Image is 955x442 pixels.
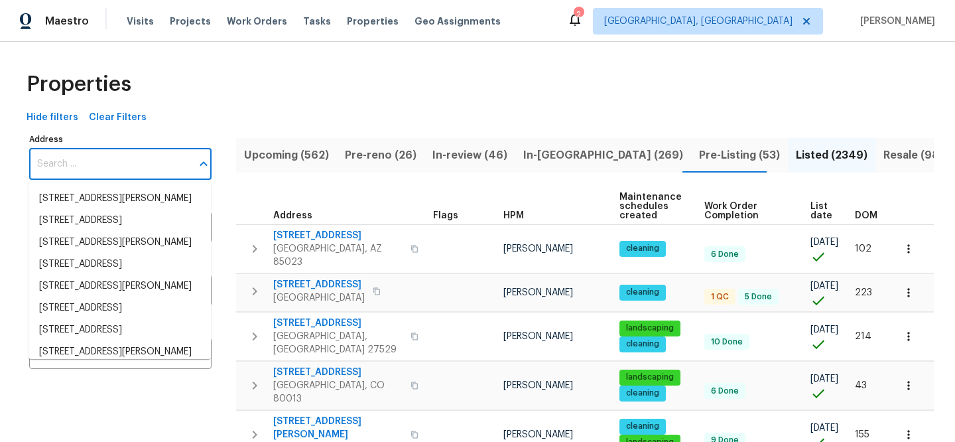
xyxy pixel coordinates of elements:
[45,15,89,28] span: Maestro
[29,254,211,275] li: [STREET_ADDRESS]
[273,291,365,305] span: [GEOGRAPHIC_DATA]
[855,211,877,220] span: DOM
[574,8,583,21] div: 2
[29,341,211,377] li: [STREET_ADDRESS][PERSON_NAME][PERSON_NAME]
[503,430,573,439] span: [PERSON_NAME]
[29,210,211,232] li: [STREET_ADDRESS]
[273,366,403,379] span: [STREET_ADDRESS]
[273,415,403,441] span: [STREET_ADDRESS][PERSON_NAME]
[604,15,793,28] span: [GEOGRAPHIC_DATA], [GEOGRAPHIC_DATA]
[621,372,679,383] span: landscaping
[432,146,507,165] span: In-review (46)
[170,15,211,28] span: Projects
[621,338,665,350] span: cleaning
[739,291,777,303] span: 5 Done
[810,374,838,384] span: [DATE]
[21,106,84,130] button: Hide filters
[503,332,573,341] span: [PERSON_NAME]
[29,297,211,319] li: [STREET_ADDRESS]
[273,330,403,356] span: [GEOGRAPHIC_DATA], [GEOGRAPHIC_DATA] 27529
[227,15,287,28] span: Work Orders
[706,291,734,303] span: 1 QC
[523,146,683,165] span: In-[GEOGRAPHIC_DATA] (269)
[810,281,838,291] span: [DATE]
[433,211,458,220] span: Flags
[810,202,832,220] span: List date
[621,421,665,432] span: cleaning
[855,244,871,254] span: 102
[621,323,679,334] span: landscaping
[621,287,665,298] span: cleaning
[706,249,744,260] span: 6 Done
[619,192,682,220] span: Maintenance schedules created
[503,211,524,220] span: HPM
[855,288,872,297] span: 223
[503,288,573,297] span: [PERSON_NAME]
[127,15,154,28] span: Visits
[29,149,192,180] input: Search ...
[621,388,665,399] span: cleaning
[704,202,788,220] span: Work Order Completion
[855,381,867,390] span: 43
[855,430,869,439] span: 155
[273,211,312,220] span: Address
[855,15,935,28] span: [PERSON_NAME]
[194,155,213,173] button: Close
[29,188,211,210] li: [STREET_ADDRESS][PERSON_NAME]
[810,423,838,433] span: [DATE]
[503,244,573,254] span: [PERSON_NAME]
[29,232,211,254] li: [STREET_ADDRESS][PERSON_NAME]
[503,381,573,390] span: [PERSON_NAME]
[810,325,838,334] span: [DATE]
[706,336,748,348] span: 10 Done
[855,332,871,341] span: 214
[796,146,867,165] span: Listed (2349)
[273,229,403,242] span: [STREET_ADDRESS]
[29,275,211,297] li: [STREET_ADDRESS][PERSON_NAME]
[273,242,403,269] span: [GEOGRAPHIC_DATA], AZ 85023
[273,379,403,405] span: [GEOGRAPHIC_DATA], CO 80013
[273,278,365,291] span: [STREET_ADDRESS]
[347,15,399,28] span: Properties
[89,110,147,126] span: Clear Filters
[27,78,131,91] span: Properties
[29,319,211,341] li: [STREET_ADDRESS]
[303,17,331,26] span: Tasks
[414,15,501,28] span: Geo Assignments
[699,146,780,165] span: Pre-Listing (53)
[244,146,329,165] span: Upcoming (562)
[345,146,416,165] span: Pre-reno (26)
[29,135,212,143] label: Address
[810,238,838,247] span: [DATE]
[621,243,665,254] span: cleaning
[273,317,403,330] span: [STREET_ADDRESS]
[883,146,950,165] span: Resale (986)
[706,386,744,397] span: 6 Done
[27,110,78,126] span: Hide filters
[84,106,152,130] button: Clear Filters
